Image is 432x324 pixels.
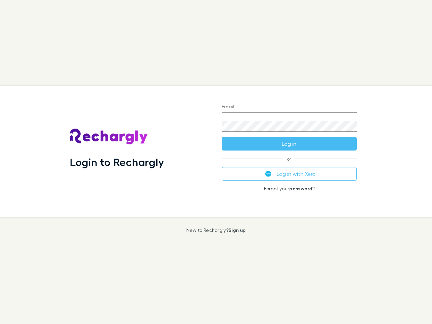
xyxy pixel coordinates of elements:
img: Rechargly's Logo [70,129,148,145]
p: New to Rechargly? [186,227,246,233]
button: Log in with Xero [222,167,357,181]
a: password [289,186,312,191]
h1: Login to Rechargly [70,156,164,168]
a: Sign up [228,227,246,233]
p: Forgot your ? [222,186,357,191]
button: Log in [222,137,357,151]
img: Xero's logo [265,171,271,177]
